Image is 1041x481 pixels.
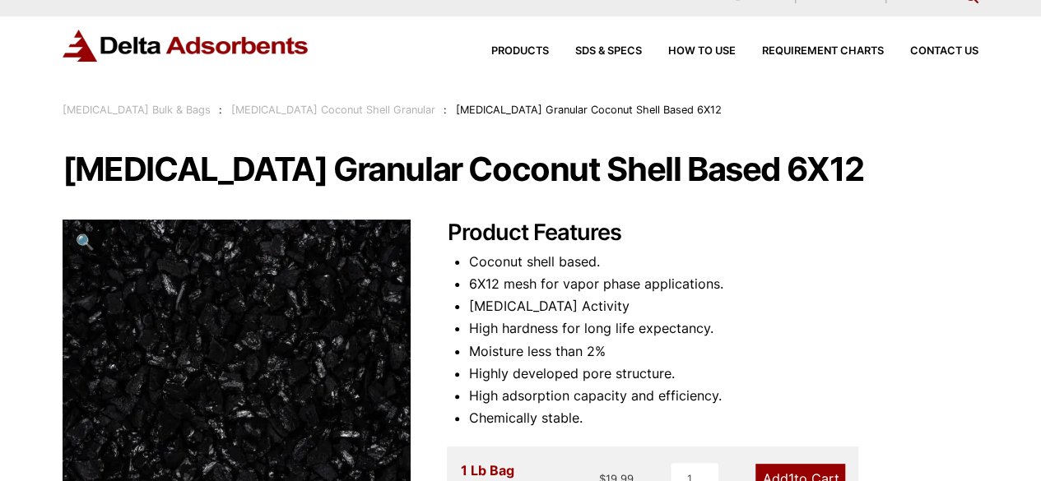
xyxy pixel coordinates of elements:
[447,220,978,247] h2: Product Features
[63,104,211,116] a: [MEDICAL_DATA] Bulk & Bags
[465,46,549,57] a: Products
[575,46,642,57] span: SDS & SPECS
[884,46,978,57] a: Contact Us
[469,340,978,363] li: Moisture less than 2%
[76,233,95,251] span: 🔍
[231,104,435,116] a: [MEDICAL_DATA] Coconut Shell Granular
[469,273,978,295] li: 6X12 mesh for vapor phase applications.
[219,104,222,116] span: :
[469,317,978,340] li: High hardness for long life expectancy.
[469,251,978,273] li: Coconut shell based.
[63,152,978,187] h1: [MEDICAL_DATA] Granular Coconut Shell Based 6X12
[762,46,884,57] span: Requirement Charts
[469,363,978,385] li: Highly developed pore structure.
[63,220,108,265] a: View full-screen image gallery
[910,46,978,57] span: Contact Us
[642,46,736,57] a: How to Use
[736,46,884,57] a: Requirement Charts
[444,104,447,116] span: :
[549,46,642,57] a: SDS & SPECS
[469,407,978,429] li: Chemically stable.
[469,385,978,407] li: High adsorption capacity and efficiency.
[491,46,549,57] span: Products
[668,46,736,57] span: How to Use
[63,30,309,62] img: Delta Adsorbents
[469,295,978,317] li: [MEDICAL_DATA] Activity
[455,104,721,116] span: [MEDICAL_DATA] Granular Coconut Shell Based 6X12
